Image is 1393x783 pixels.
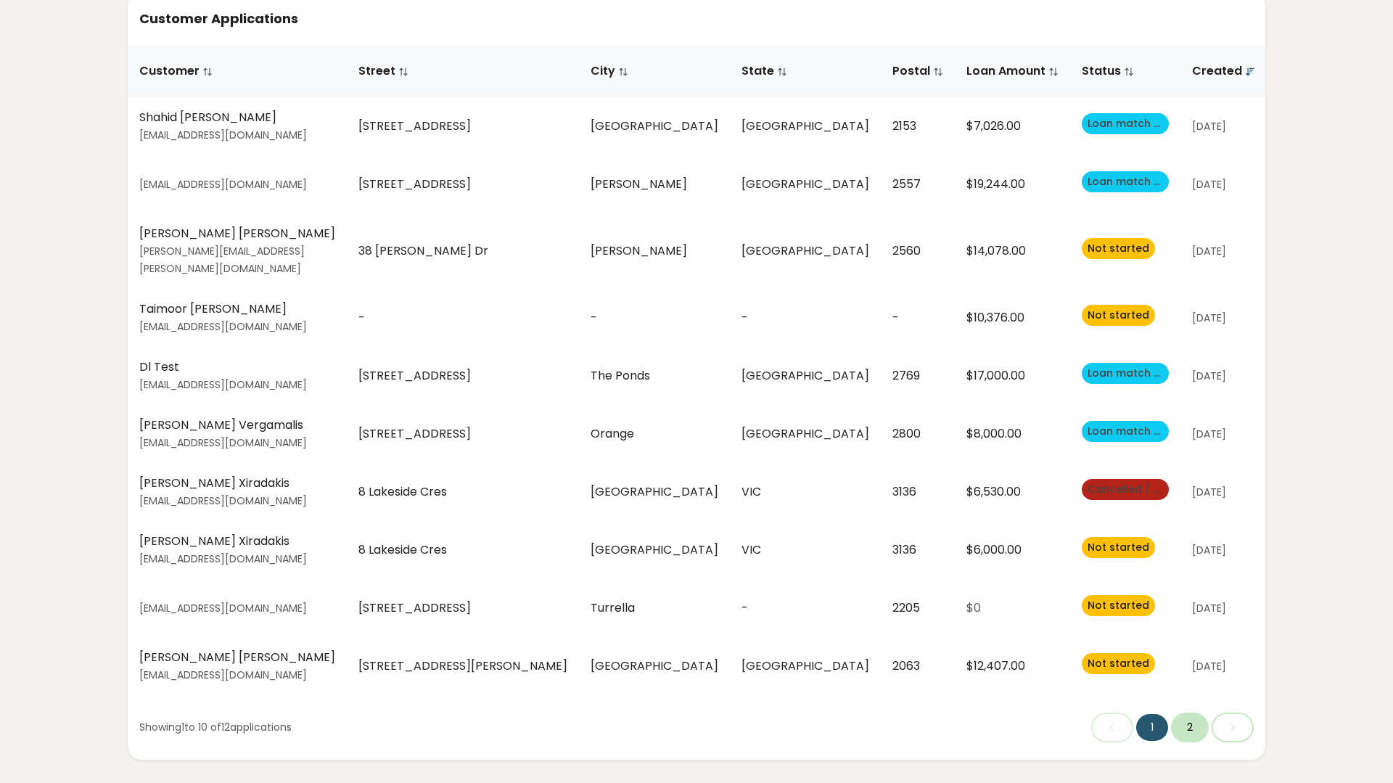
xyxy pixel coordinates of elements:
[966,599,981,616] span: $0
[1192,62,1255,79] span: Created
[741,599,869,617] div: -
[1082,653,1155,674] span: Not started
[1082,363,1169,384] span: Loan match provided
[1088,116,1201,131] span: Loan match provided
[139,435,307,450] small: [EMAIL_ADDRESS][DOMAIN_NAME]
[1192,311,1255,326] div: [DATE]
[358,242,567,260] div: 38 [PERSON_NAME] Dr
[741,309,869,327] div: -
[139,319,307,334] small: [EMAIL_ADDRESS][DOMAIN_NAME]
[966,242,1059,260] div: $14,078.00
[1088,241,1149,255] span: Not started
[139,493,307,508] small: [EMAIL_ADDRESS][DOMAIN_NAME]
[892,599,943,617] div: 2205
[139,62,213,79] span: Customer
[1192,119,1255,134] div: [DATE]
[741,483,869,501] div: VIC
[358,599,567,617] div: [STREET_ADDRESS]
[966,367,1059,385] div: $17,000.00
[1082,595,1155,616] span: Not started
[966,425,1059,443] div: $8,000.00
[1192,659,1255,674] div: [DATE]
[1082,305,1155,326] span: Not started
[358,367,567,385] div: [STREET_ADDRESS]
[139,109,335,126] div: Shahid [PERSON_NAME]
[591,483,718,501] div: [GEOGRAPHIC_DATA]
[1192,244,1255,259] div: [DATE]
[1192,177,1255,192] div: [DATE]
[139,128,307,142] small: [EMAIL_ADDRESS][DOMAIN_NAME]
[1082,171,1169,192] span: Loan match provided
[591,62,628,79] span: City
[1088,366,1201,380] span: Loan match provided
[358,657,567,675] div: [STREET_ADDRESS][PERSON_NAME]
[741,62,787,79] span: State
[591,309,718,327] div: -
[139,9,1254,28] h5: Customer Applications
[966,309,1059,327] div: $10,376.00
[741,118,869,135] div: [GEOGRAPHIC_DATA]
[741,541,869,559] div: VIC
[892,483,943,501] div: 3136
[358,118,567,135] div: [STREET_ADDRESS]
[1136,714,1168,741] button: 1
[1192,427,1255,442] div: [DATE]
[591,657,718,675] div: [GEOGRAPHIC_DATA]
[741,425,869,443] div: [GEOGRAPHIC_DATA]
[139,649,335,666] div: [PERSON_NAME] [PERSON_NAME]
[1088,540,1149,554] span: Not started
[892,176,943,193] div: 2557
[358,483,567,501] div: 8 Lakeside Cres
[1088,656,1149,671] span: Not started
[591,541,718,559] div: [GEOGRAPHIC_DATA]
[892,541,943,559] div: 3136
[358,62,408,79] span: Street
[591,118,718,135] div: [GEOGRAPHIC_DATA]
[139,720,292,735] div: Showing 1 to 10 of 12 applications
[358,425,567,443] div: [STREET_ADDRESS]
[1088,482,1228,496] span: Cancelled / Not approved
[966,118,1059,135] div: $7,026.00
[1088,424,1201,438] span: Loan match provided
[1082,62,1134,79] span: Status
[1082,479,1169,500] span: Cancelled / Not approved
[591,367,718,385] div: The Ponds
[139,417,335,434] div: [PERSON_NAME] Vergamalis
[591,599,718,617] div: Turrella
[139,533,335,550] div: [PERSON_NAME] Xiradakis
[741,242,869,260] div: [GEOGRAPHIC_DATA]
[139,300,335,318] div: Taimoor [PERSON_NAME]
[591,425,718,443] div: Orange
[139,244,305,276] small: [PERSON_NAME][EMAIL_ADDRESS][PERSON_NAME][DOMAIN_NAME]
[966,541,1059,559] div: $6,000.00
[139,177,307,192] small: [EMAIL_ADDRESS][DOMAIN_NAME]
[139,377,307,392] small: [EMAIL_ADDRESS][DOMAIN_NAME]
[892,425,943,443] div: 2800
[741,367,869,385] div: [GEOGRAPHIC_DATA]
[892,657,943,675] div: 2063
[591,242,718,260] div: [PERSON_NAME]
[139,358,335,376] div: Dl Test
[966,657,1059,675] div: $12,407.00
[1088,174,1201,189] span: Loan match provided
[1192,369,1255,384] div: [DATE]
[139,601,307,615] small: [EMAIL_ADDRESS][DOMAIN_NAME]
[1192,601,1255,616] div: [DATE]
[358,176,567,193] div: [STREET_ADDRESS]
[1082,238,1155,259] span: Not started
[741,176,869,193] div: [GEOGRAPHIC_DATA]
[358,309,567,327] div: -
[1088,598,1149,612] span: Not started
[1171,713,1209,742] button: 2
[892,367,943,385] div: 2769
[892,242,943,260] div: 2560
[139,225,335,242] div: [PERSON_NAME] [PERSON_NAME]
[591,176,718,193] div: [PERSON_NAME]
[892,309,943,327] div: -
[966,176,1059,193] div: $19,244.00
[358,541,567,559] div: 8 Lakeside Cres
[1088,308,1149,322] span: Not started
[1192,543,1255,558] div: [DATE]
[139,552,307,566] small: [EMAIL_ADDRESS][DOMAIN_NAME]
[1082,537,1155,558] span: Not started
